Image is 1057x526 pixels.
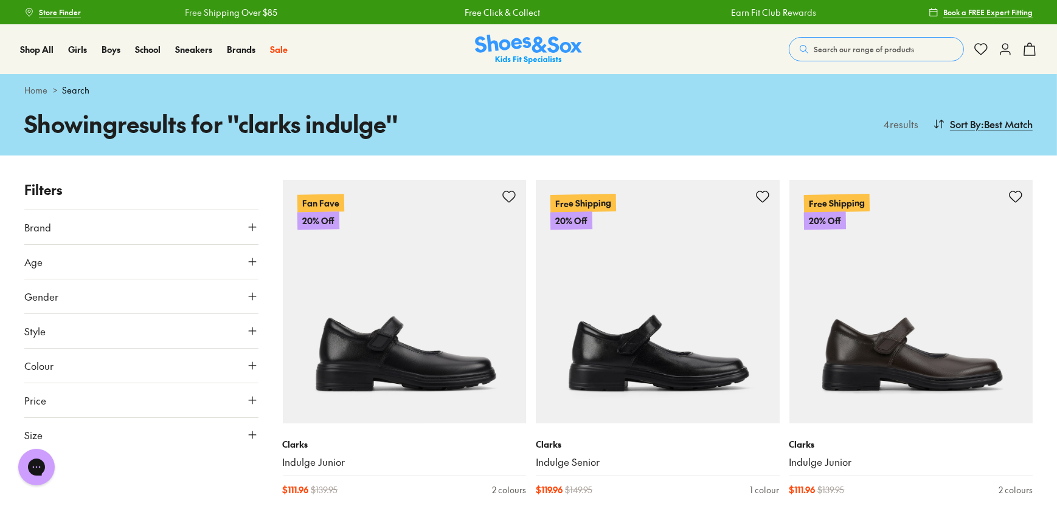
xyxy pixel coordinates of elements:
a: Sale [270,43,288,56]
div: 2 colours [492,483,526,496]
p: 20% Off [297,211,339,230]
a: Shop All [20,43,54,56]
a: Shoes & Sox [475,35,582,64]
span: $ 119.96 [536,483,563,496]
span: Boys [102,43,120,55]
a: Free Click & Collect [288,6,363,19]
span: Book a FREE Expert Fitting [943,7,1033,18]
h1: Showing results for " clarks indulge " [24,106,528,141]
span: School [135,43,161,55]
span: $ 139.95 [818,483,845,496]
div: 1 colour [750,483,780,496]
a: Earn Fit Club Rewards [554,6,639,19]
a: Home [24,84,47,97]
span: Style [24,324,46,338]
span: Search our range of products [814,44,914,55]
a: Free Shipping Over $85 [822,6,914,19]
span: Price [24,393,46,408]
a: Boys [102,43,120,56]
a: Store Finder [24,1,81,23]
span: Shop All [20,43,54,55]
span: $ 111.96 [789,483,816,496]
a: Brands [227,43,255,56]
span: Sale [270,43,288,55]
button: Brand [24,210,258,244]
button: Sort By:Best Match [933,111,1033,137]
button: Search our range of products [789,37,964,61]
a: Indulge Junior [283,456,527,469]
span: Brands [227,43,255,55]
p: Fan Fave [297,194,344,212]
span: Size [24,428,43,442]
p: Filters [24,180,258,200]
span: Sneakers [175,43,212,55]
div: > [24,84,1033,97]
button: Size [24,418,258,452]
a: Fan Fave20% Off [283,180,527,423]
p: Free Shipping [550,194,616,213]
span: $ 139.95 [311,483,338,496]
p: Free Shipping [803,194,869,213]
button: Price [24,383,258,417]
p: 20% Off [550,211,592,230]
a: Book a FREE Expert Fitting [929,1,1033,23]
p: Clarks [536,438,780,451]
span: Store Finder [39,7,81,18]
p: Clarks [789,438,1033,451]
iframe: Gorgias live chat messenger [12,445,61,490]
span: Girls [68,43,87,55]
a: School [135,43,161,56]
span: $ 111.96 [283,483,309,496]
button: Age [24,245,258,279]
button: Gender [24,279,258,313]
span: Colour [24,358,54,373]
a: Free Shipping20% Off [789,180,1033,423]
span: Age [24,254,43,269]
p: 20% Off [803,211,845,230]
p: Clarks [283,438,527,451]
span: $ 149.95 [565,483,592,496]
span: : Best Match [981,117,1033,131]
p: 4 results [879,117,918,131]
span: Search [62,84,89,97]
span: Gender [24,289,58,304]
a: Indulge Junior [789,456,1033,469]
span: Sort By [950,117,981,131]
img: SNS_Logo_Responsive.svg [475,35,582,64]
button: Style [24,314,258,348]
a: Girls [68,43,87,56]
a: Indulge Senior [536,456,780,469]
div: 2 colours [999,483,1033,496]
button: Colour [24,349,258,383]
a: Free Shipping20% Off [536,180,780,423]
a: Sneakers [175,43,212,56]
span: Brand [24,220,51,234]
